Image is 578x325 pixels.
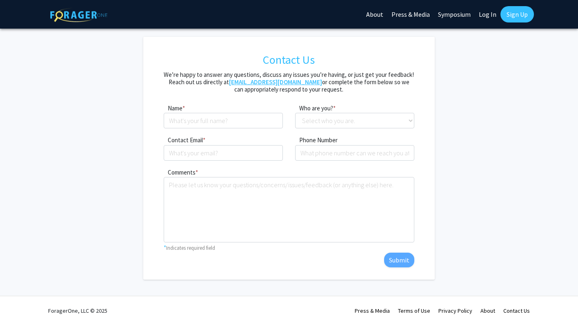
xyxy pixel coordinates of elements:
[355,307,390,314] a: Press & Media
[164,49,414,71] h1: Contact Us
[48,296,107,325] div: ForagerOne, LLC © 2025
[438,307,472,314] a: Privacy Policy
[164,71,414,93] h5: We’re happy to answer any questions, discuss any issues you’re having, or just get your feedback!...
[295,104,333,113] label: Who are you?
[295,145,414,161] input: What phone number can we reach you at?
[503,307,530,314] a: Contact Us
[398,307,430,314] a: Terms of Use
[164,113,283,128] input: What's your full name?
[384,253,414,267] button: Submit
[164,145,283,161] input: What's your email?
[229,78,322,86] a: [EMAIL_ADDRESS][DOMAIN_NAME]
[500,6,534,22] a: Sign Up
[295,136,338,145] label: Phone Number
[164,168,196,177] label: Comments
[50,8,107,22] img: ForagerOne Logo
[164,136,203,145] label: Contact Email
[164,104,182,113] label: Name
[166,244,215,251] small: Indicates required field
[6,288,35,319] iframe: Chat
[480,307,495,314] a: About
